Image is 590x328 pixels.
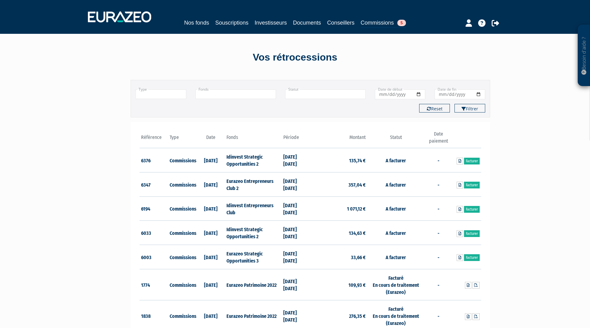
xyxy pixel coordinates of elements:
[225,221,282,245] td: Idinvest Strategic Opportunities 2
[225,269,282,300] td: Eurazeo Patrimoine 2022
[424,196,453,221] td: -
[424,172,453,197] td: -
[464,254,480,261] a: Facturer
[424,245,453,269] td: -
[464,206,480,213] a: Facturer
[140,221,168,245] td: 6033
[367,131,424,148] th: Statut
[367,269,424,300] td: Facturé En cours de traitement (Eurazeo)
[140,172,168,197] td: 6347
[168,148,197,172] td: Commissions
[424,148,453,172] td: -
[367,196,424,221] td: A facturer
[225,196,282,221] td: Idinvest Entrepreneurs Club
[282,148,310,172] td: [DATE] [DATE]
[282,245,310,269] td: [DATE] [DATE]
[424,269,453,300] td: -
[254,18,287,27] a: Investisseurs
[140,269,168,300] td: 1774
[88,11,151,22] img: 1732889491-logotype_eurazeo_blanc_rvb.png
[397,20,406,26] span: 5
[225,148,282,172] td: Idinvest Strategic Opportunities 2
[282,221,310,245] td: [DATE] [DATE]
[168,269,197,300] td: Commissions
[310,221,367,245] td: 134,63 €
[424,221,453,245] td: -
[168,221,197,245] td: Commissions
[225,245,282,269] td: Eurazeo Strategic Opportunities 3
[140,245,168,269] td: 6003
[367,245,424,269] td: A facturer
[464,158,480,164] a: Facturer
[196,269,225,300] td: [DATE]
[454,104,485,113] button: Filtrer
[282,269,310,300] td: [DATE] [DATE]
[367,148,424,172] td: A facturer
[184,18,209,27] a: Nos fonds
[310,172,367,197] td: 357,04 €
[168,245,197,269] td: Commissions
[424,131,453,148] th: Date paiement
[196,148,225,172] td: [DATE]
[140,196,168,221] td: 6194
[196,221,225,245] td: [DATE]
[196,196,225,221] td: [DATE]
[168,131,197,148] th: Type
[464,230,480,237] a: Facturer
[282,196,310,221] td: [DATE] [DATE]
[215,18,248,27] a: Souscriptions
[282,172,310,197] td: [DATE] [DATE]
[140,131,168,148] th: Référence
[196,172,225,197] td: [DATE]
[140,148,168,172] td: 6376
[196,131,225,148] th: Date
[327,18,355,27] a: Conseillers
[310,245,367,269] td: 33,66 €
[580,28,588,83] p: Besoin d'aide ?
[367,221,424,245] td: A facturer
[168,172,197,197] td: Commissions
[464,182,480,188] a: Facturer
[282,131,310,148] th: Période
[310,196,367,221] td: 1 071,12 €
[310,269,367,300] td: 109,93 €
[196,245,225,269] td: [DATE]
[361,18,406,28] a: Commissions5
[293,18,321,27] a: Documents
[120,50,470,65] div: Vos rétrocessions
[310,131,367,148] th: Montant
[225,172,282,197] td: Eurazeo Entrepreneurs Club 2
[225,131,282,148] th: Fonds
[168,196,197,221] td: Commissions
[310,148,367,172] td: 135,74 €
[367,172,424,197] td: A facturer
[419,104,450,113] button: Reset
